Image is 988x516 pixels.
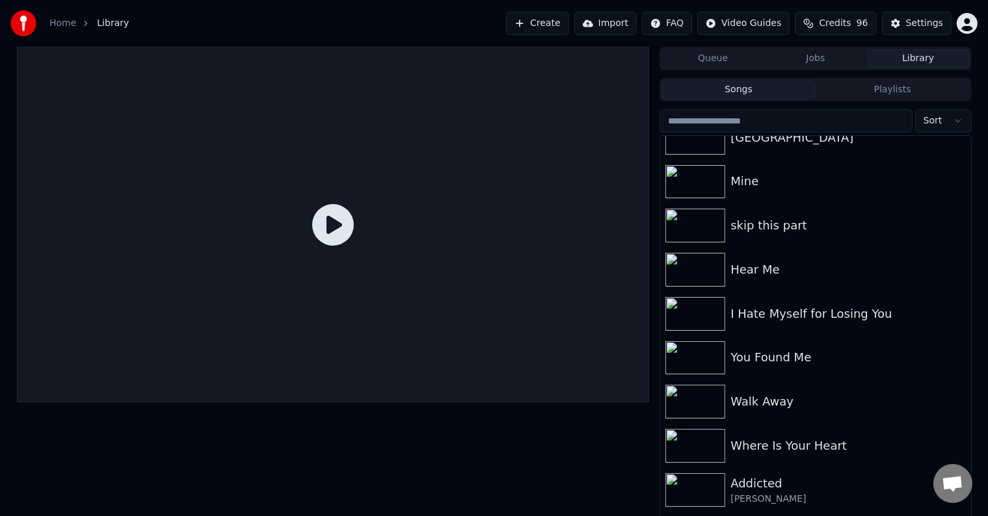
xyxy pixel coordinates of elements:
[764,49,867,68] button: Jobs
[49,17,76,30] a: Home
[730,172,965,190] div: Mine
[574,12,637,35] button: Import
[697,12,790,35] button: Video Guides
[730,216,965,235] div: skip this part
[730,348,965,367] div: You Found Me
[857,17,868,30] span: 96
[730,474,965,493] div: Addicted
[730,493,965,506] div: [PERSON_NAME]
[730,305,965,323] div: I Hate Myself for Losing You
[924,114,942,127] span: Sort
[10,10,36,36] img: youka
[819,17,851,30] span: Credits
[642,12,692,35] button: FAQ
[867,49,970,68] button: Library
[882,12,952,35] button: Settings
[661,49,764,68] button: Queue
[661,81,816,99] button: Songs
[730,393,965,411] div: Walk Away
[906,17,943,30] div: Settings
[730,261,965,279] div: Hear Me
[730,437,965,455] div: Where Is Your Heart
[97,17,129,30] span: Library
[795,12,876,35] button: Credits96
[730,129,965,147] div: [GEOGRAPHIC_DATA]
[506,12,569,35] button: Create
[816,81,970,99] button: Playlists
[933,464,972,503] div: Open chat
[49,17,129,30] nav: breadcrumb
